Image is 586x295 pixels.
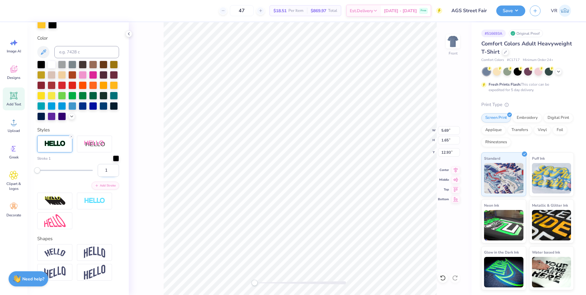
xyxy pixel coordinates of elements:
label: Stroke 1 [37,156,51,161]
div: Foil [553,126,567,135]
img: Metallic & Glitter Ink [532,210,571,240]
span: Center [438,168,449,172]
strong: Need help? [22,276,44,282]
span: $869.97 [311,8,326,14]
img: Stroke [44,140,66,147]
div: This color can be expedited for 5 day delivery. [489,82,564,93]
img: Negative Space [84,197,105,204]
span: Puff Ink [532,155,545,162]
span: Clipart & logos [4,181,24,191]
img: Water based Ink [532,257,571,287]
span: [DATE] - [DATE] [384,8,417,14]
img: Flag [44,266,66,278]
img: Neon Ink [484,210,523,240]
span: Minimum Order: 24 + [523,58,553,63]
img: Arch [84,247,105,258]
div: Applique [481,126,506,135]
div: Vinyl [534,126,551,135]
button: Save [496,5,525,16]
img: Puff Ink [532,163,571,194]
span: Bottom [438,197,449,202]
input: – – [230,5,254,16]
img: Rise [84,265,105,280]
span: Comfort Colors [481,58,504,63]
label: Color [37,35,119,42]
img: 3D Illusion [44,196,66,206]
img: Free Distort [44,214,66,227]
input: Untitled Design [447,5,492,17]
span: $18.51 [273,8,287,14]
div: Rhinestones [481,138,511,147]
span: Designs [7,75,20,80]
div: Print Type [481,101,574,108]
div: Front [449,51,458,56]
span: Greek [9,155,19,160]
span: Total [328,8,337,14]
div: Original Proof [509,30,543,37]
span: Decorate [6,213,21,218]
strong: Fresh Prints Flash: [489,82,521,87]
span: VR [551,7,557,14]
span: Comfort Colors Adult Heavyweight T-Shirt [481,40,572,55]
span: Add Text [6,102,21,107]
span: Top [438,187,449,192]
img: Standard [484,163,523,194]
label: Shapes [37,235,52,242]
span: Middle [438,177,449,182]
span: Metallic & Glitter Ink [532,202,568,208]
span: Glow in the Dark Ink [484,249,519,255]
div: Digital Print [544,113,573,123]
img: Arc [44,248,66,257]
a: VR [548,5,574,17]
div: Transfers [508,126,532,135]
div: Screen Print [481,113,511,123]
span: Standard [484,155,500,162]
div: # 516693A [481,30,506,37]
span: Free [421,9,426,13]
input: e.g. 7428 c [54,46,119,58]
img: Front [447,35,459,48]
div: Embroidery [513,113,542,123]
div: Accessibility label [251,280,258,286]
span: Neon Ink [484,202,499,208]
span: # C1717 [507,58,520,63]
img: Shadow [84,140,105,148]
span: Est. Delivery [350,8,373,14]
span: Per Item [288,8,303,14]
div: Accessibility label [34,167,40,173]
span: Image AI [7,49,21,54]
span: Water based Ink [532,249,560,255]
label: Styles [37,126,50,133]
img: Vincent Roxas [559,5,571,17]
img: Glow in the Dark Ink [484,257,523,287]
span: Upload [8,128,20,133]
button: Add Stroke [92,182,119,190]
